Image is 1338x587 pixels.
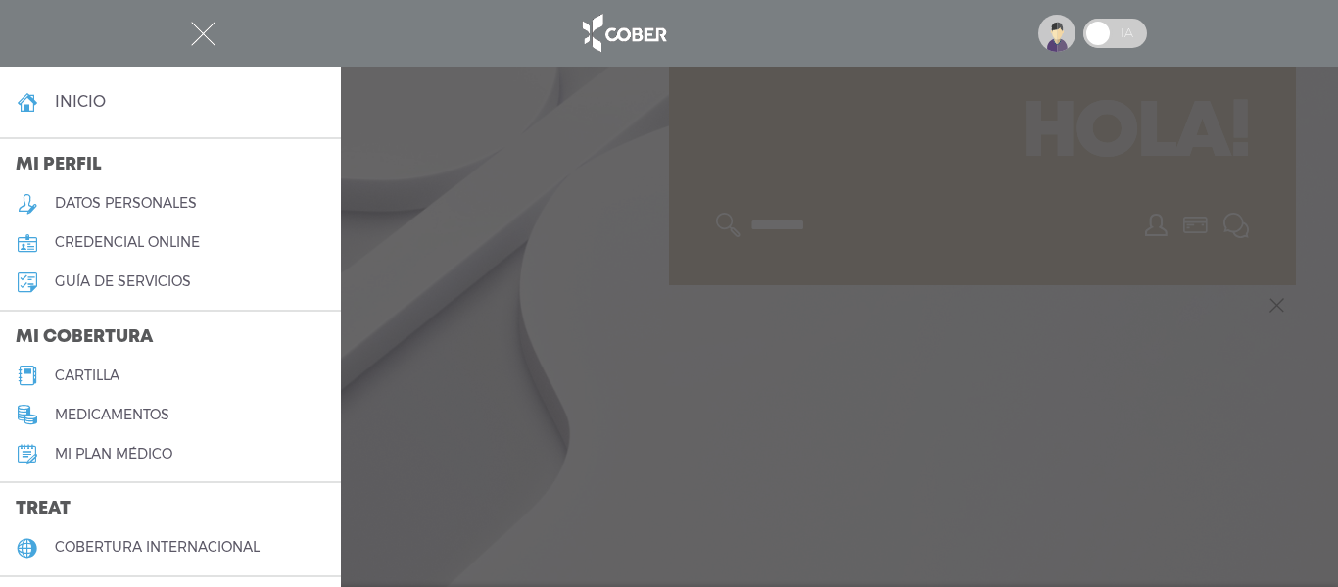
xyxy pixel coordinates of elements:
h5: medicamentos [55,407,169,423]
h5: Mi plan médico [55,446,172,463]
h4: inicio [55,92,106,111]
h5: cobertura internacional [55,539,260,556]
img: profile-placeholder.svg [1038,15,1075,52]
h5: cartilla [55,367,119,384]
h5: datos personales [55,195,197,212]
img: Cober_menu-close-white.svg [191,22,215,46]
img: logo_cober_home-white.png [572,10,675,57]
h5: guía de servicios [55,273,191,290]
h5: credencial online [55,234,200,251]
